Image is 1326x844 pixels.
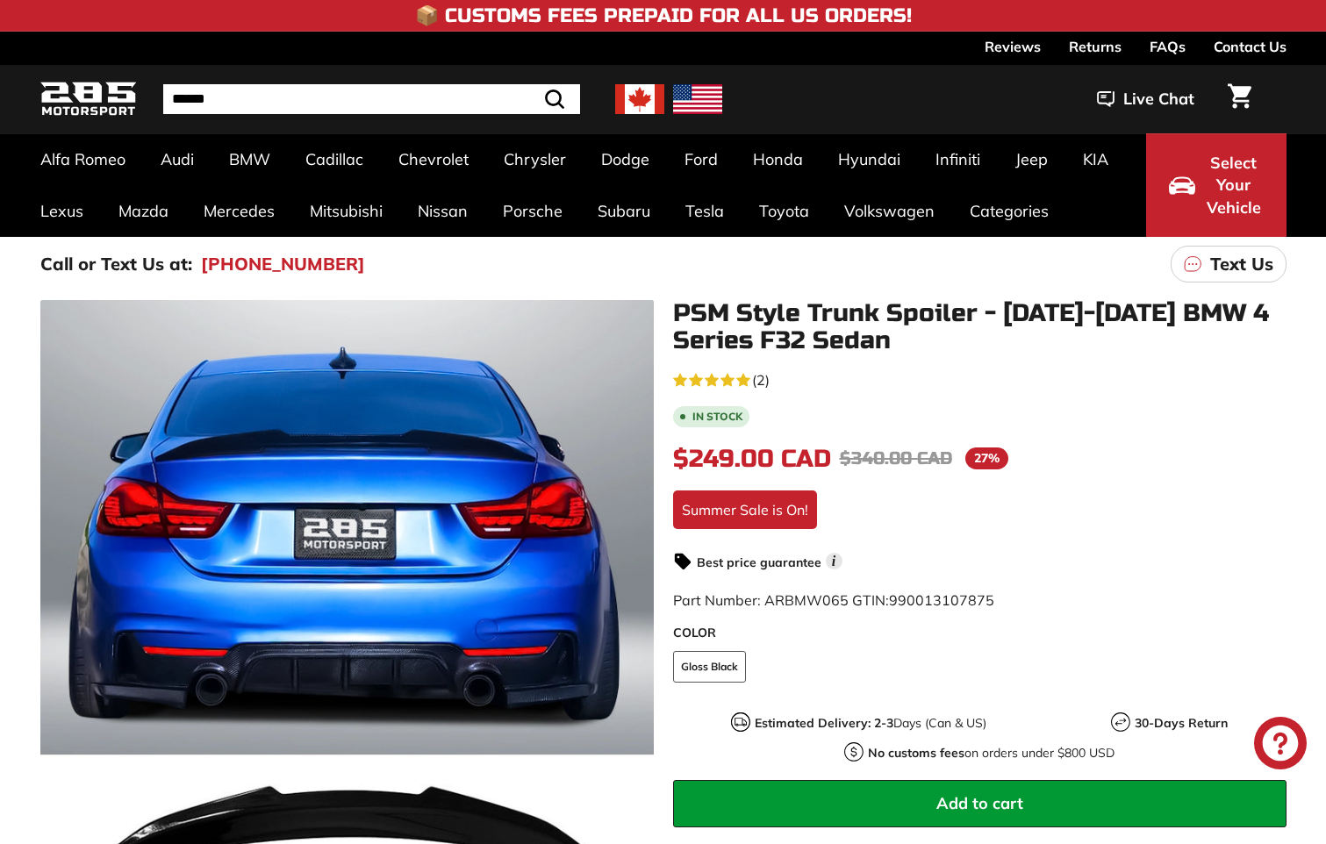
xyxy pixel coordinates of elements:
a: Mitsubishi [292,185,400,237]
span: $340.00 CAD [840,447,952,469]
a: Ford [667,133,735,185]
strong: No customs fees [868,745,964,761]
a: Cart [1217,69,1262,129]
a: Subaru [580,185,668,237]
span: Add to cart [936,793,1023,813]
a: Infiniti [918,133,998,185]
p: Text Us [1210,251,1273,277]
b: In stock [692,411,742,422]
span: i [826,553,842,569]
h1: PSM Style Trunk Spoiler - [DATE]-[DATE] BMW 4 Series F32 Sedan [673,300,1287,354]
span: Select Your Vehicle [1204,152,1264,219]
p: Days (Can & US) [755,714,986,733]
a: Honda [735,133,821,185]
a: BMW [211,133,288,185]
a: Categories [952,185,1066,237]
span: Live Chat [1123,88,1194,111]
label: COLOR [673,624,1287,642]
a: Text Us [1171,246,1287,283]
span: (2) [752,369,770,390]
span: 27% [965,447,1008,469]
img: Logo_285_Motorsport_areodynamics_components [40,79,137,120]
span: Part Number: ARBMW065 GTIN: [673,591,994,609]
div: Summer Sale is On! [673,490,817,529]
button: Select Your Vehicle [1146,133,1287,237]
h4: 📦 Customs Fees Prepaid for All US Orders! [415,5,912,26]
a: Chrysler [486,133,584,185]
a: Porsche [485,185,580,237]
button: Add to cart [673,780,1287,827]
strong: Best price guarantee [697,554,821,570]
a: [PHONE_NUMBER] [201,251,365,277]
a: Mazda [101,185,186,237]
span: $249.00 CAD [673,444,831,474]
p: on orders under $800 USD [868,744,1115,762]
a: Hyundai [821,133,918,185]
strong: Estimated Delivery: 2-3 [755,715,893,731]
input: Search [163,84,580,114]
a: Tesla [668,185,742,237]
a: Audi [143,133,211,185]
a: Toyota [742,185,827,237]
a: Contact Us [1214,32,1287,61]
button: Live Chat [1074,77,1217,121]
a: FAQs [1150,32,1186,61]
a: Dodge [584,133,667,185]
a: Alfa Romeo [23,133,143,185]
a: Lexus [23,185,101,237]
strong: 30-Days Return [1135,715,1228,731]
a: Chevrolet [381,133,486,185]
a: Volkswagen [827,185,952,237]
span: 990013107875 [889,591,994,609]
a: Mercedes [186,185,292,237]
inbox-online-store-chat: Shopify online store chat [1249,717,1312,774]
p: Call or Text Us at: [40,251,192,277]
a: 5.0 rating (2 votes) [673,368,1287,390]
a: Jeep [998,133,1065,185]
a: Reviews [985,32,1041,61]
a: KIA [1065,133,1126,185]
a: Nissan [400,185,485,237]
a: Returns [1069,32,1122,61]
a: Cadillac [288,133,381,185]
